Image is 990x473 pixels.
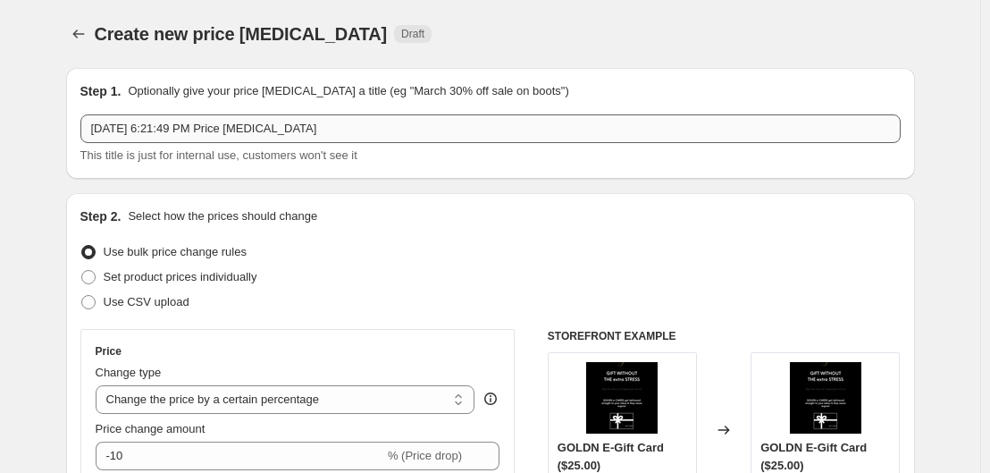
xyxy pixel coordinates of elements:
span: GOLDN E-Gift Card ($25.00) [558,441,664,472]
span: GOLDN E-Gift Card ($25.00) [760,441,867,472]
p: Optionally give your price [MEDICAL_DATA] a title (eg "March 30% off sale on boots") [128,82,568,100]
img: image_50864c26-8565-40be-ad2e-d4f1a5a612a8_80x.png [586,362,658,434]
span: % (Price drop) [388,449,462,462]
h6: STOREFRONT EXAMPLE [548,329,901,343]
button: Price change jobs [66,21,91,46]
h3: Price [96,344,122,359]
h2: Step 1. [80,82,122,100]
input: 30% off holiday sale [80,114,901,143]
span: This title is just for internal use, customers won't see it [80,148,357,162]
span: Change type [96,366,162,379]
span: Price change amount [96,422,206,435]
span: Use bulk price change rules [104,245,247,258]
h2: Step 2. [80,207,122,225]
input: -15 [96,442,384,470]
div: help [482,390,499,408]
span: Draft [401,27,424,41]
img: image_50864c26-8565-40be-ad2e-d4f1a5a612a8_80x.png [790,362,861,434]
span: Set product prices individually [104,270,257,283]
span: Use CSV upload [104,295,189,308]
span: Create new price [MEDICAL_DATA] [95,24,388,44]
p: Select how the prices should change [128,207,317,225]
